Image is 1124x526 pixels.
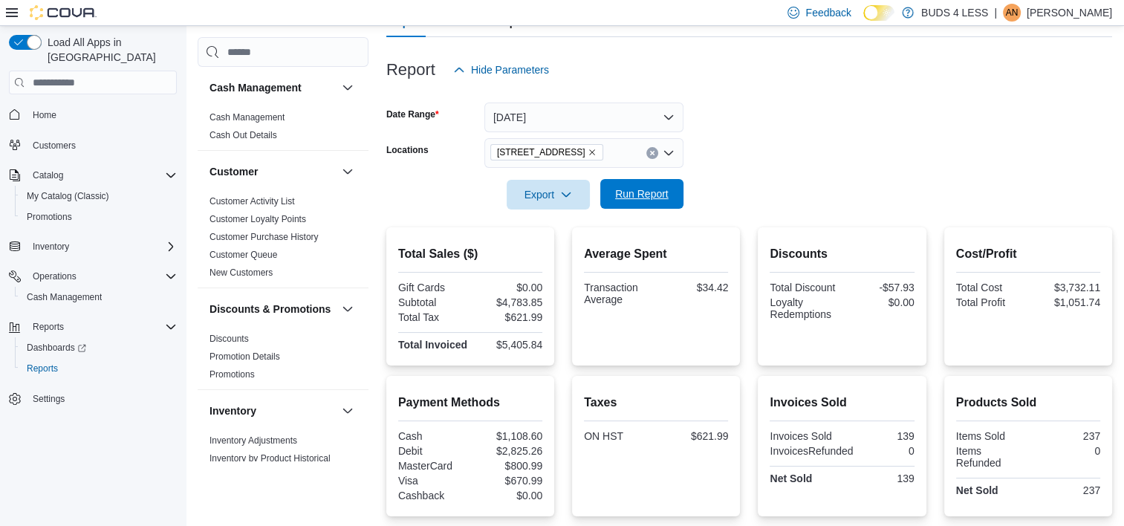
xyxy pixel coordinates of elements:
a: Promotions [21,208,78,226]
div: InvoicesRefunded [770,445,853,457]
div: 237 [1031,484,1100,496]
a: Cash Out Details [209,130,277,140]
a: Discounts [209,334,249,344]
span: Export [516,180,581,210]
span: My Catalog (Classic) [27,190,109,202]
a: New Customers [209,267,273,278]
a: Inventory by Product Historical [209,453,331,464]
a: Settings [27,390,71,408]
span: Inventory [33,241,69,253]
button: Inventory [27,238,75,256]
div: Debit [398,445,467,457]
span: Promotions [27,211,72,223]
div: 139 [845,473,915,484]
h3: Customer [209,164,258,179]
span: Settings [27,389,177,408]
button: Discounts & Promotions [209,302,336,316]
button: Operations [3,266,183,287]
div: Cash [398,430,467,442]
span: Cash Management [209,111,285,123]
div: Total Profit [956,296,1025,308]
a: Reports [21,360,64,377]
div: ON HST [584,430,653,442]
a: Promotions [209,369,255,380]
a: Customer Loyalty Points [209,214,306,224]
h3: Discounts & Promotions [209,302,331,316]
div: Austin Nieuwpoort [1003,4,1021,22]
span: Customer Purchase History [209,231,319,243]
h2: Invoices Sold [770,394,914,412]
h2: Average Spent [584,245,728,263]
div: 0 [860,445,915,457]
div: Loyalty Redemptions [770,296,839,320]
div: Visa [398,475,467,487]
button: Catalog [27,166,69,184]
button: Open list of options [663,147,675,159]
h2: Cost/Profit [956,245,1100,263]
nav: Complex example [9,97,177,448]
button: Settings [3,388,183,409]
button: Cash Management [209,80,336,95]
strong: Net Sold [770,473,812,484]
span: Customer Loyalty Points [209,213,306,225]
button: Export [507,180,590,210]
div: Discounts & Promotions [198,330,368,389]
span: Inventory by Product Historical [209,452,331,464]
span: Home [33,109,56,121]
button: Cash Management [15,287,183,308]
span: My Catalog (Classic) [21,187,177,205]
span: Reports [21,360,177,377]
span: Reports [27,318,177,336]
span: Customer Activity List [209,195,295,207]
div: $0.00 [473,282,542,293]
span: Customers [33,140,76,152]
div: $0.00 [473,490,542,501]
a: My Catalog (Classic) [21,187,115,205]
h3: Inventory [209,403,256,418]
button: Promotions [15,207,183,227]
div: 139 [845,430,915,442]
div: $4,783.85 [473,296,542,308]
div: $2,825.26 [473,445,542,457]
span: Feedback [805,5,851,20]
div: 0 [1031,445,1100,457]
h3: Report [386,61,435,79]
span: New Customers [209,267,273,279]
button: Hide Parameters [447,55,555,85]
div: $1,051.74 [1031,296,1100,308]
button: Catalog [3,165,183,186]
span: Run Report [615,186,669,201]
a: Customer Queue [209,250,277,260]
div: Cashback [398,490,467,501]
div: Total Discount [770,282,839,293]
div: $34.42 [659,282,728,293]
a: Customer Activity List [209,196,295,207]
button: Customers [3,134,183,156]
div: -$57.93 [845,282,915,293]
button: Reports [15,358,183,379]
h2: Payment Methods [398,394,542,412]
h2: Discounts [770,245,914,263]
span: Load All Apps in [GEOGRAPHIC_DATA] [42,35,177,65]
span: Settings [33,393,65,405]
div: Subtotal [398,296,467,308]
h2: Total Sales ($) [398,245,542,263]
span: Promotion Details [209,351,280,363]
div: $621.99 [659,430,728,442]
div: $1,108.60 [473,430,542,442]
div: Gift Cards [398,282,467,293]
a: Cash Management [21,288,108,306]
span: 489 Yonge St, Unit 2 [490,144,604,160]
span: Catalog [27,166,177,184]
span: Customers [27,136,177,155]
span: Reports [33,321,64,333]
span: Cash Management [27,291,102,303]
div: $5,405.84 [473,339,542,351]
div: Cash Management [198,108,368,150]
div: Items Refunded [956,445,1025,469]
div: $800.99 [473,460,542,472]
button: Operations [27,267,82,285]
input: Dark Mode [863,5,894,21]
button: Reports [27,318,70,336]
button: Inventory [209,403,336,418]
